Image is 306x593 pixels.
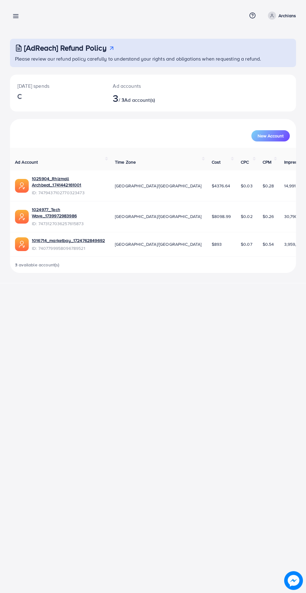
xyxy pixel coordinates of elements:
[17,82,98,90] p: [DATE] spends
[15,55,292,62] p: Please review our refund policy carefully to understand your rights and obligations when requesti...
[212,213,231,220] span: $8098.99
[241,183,253,189] span: $0.03
[263,159,271,165] span: CPM
[263,183,274,189] span: $0.28
[284,183,304,189] span: 14,991,401
[251,130,290,141] button: New Account
[212,241,222,247] span: $893
[15,237,29,251] img: ic-ads-acc.e4c84228.svg
[284,571,303,590] img: image
[32,175,105,188] a: 1025904_Rhizmall Archbeat_1741442161001
[32,220,105,227] span: ID: 7473127036257615873
[115,183,202,189] span: [GEOGRAPHIC_DATA]/[GEOGRAPHIC_DATA]
[241,241,252,247] span: $0.07
[265,12,296,20] a: Archians
[124,96,155,103] span: Ad account(s)
[263,241,274,247] span: $0.54
[15,262,60,268] span: 3 available account(s)
[212,183,230,189] span: $4376.64
[241,159,249,165] span: CPC
[32,237,105,244] a: 1016714_marketbay_1724762849692
[32,190,105,196] span: ID: 7479437102770323473
[279,12,296,19] p: Archians
[32,206,105,219] a: 1024977_Tech Wave_1739972983986
[113,92,169,104] h2: / 3
[113,91,118,105] span: 3
[284,241,304,247] span: 3,959,534
[15,179,29,193] img: ic-ads-acc.e4c84228.svg
[115,241,202,247] span: [GEOGRAPHIC_DATA]/[GEOGRAPHIC_DATA]
[115,159,136,165] span: Time Zone
[15,159,38,165] span: Ad Account
[212,159,221,165] span: Cost
[32,245,105,251] span: ID: 7407799958096789521
[284,213,306,220] span: 30,790,567
[263,213,274,220] span: $0.26
[258,134,284,138] span: New Account
[241,213,253,220] span: $0.02
[24,43,106,52] h3: [AdReach] Refund Policy
[15,210,29,224] img: ic-ads-acc.e4c84228.svg
[113,82,169,90] p: Ad accounts
[115,213,202,220] span: [GEOGRAPHIC_DATA]/[GEOGRAPHIC_DATA]
[284,159,306,165] span: Impression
